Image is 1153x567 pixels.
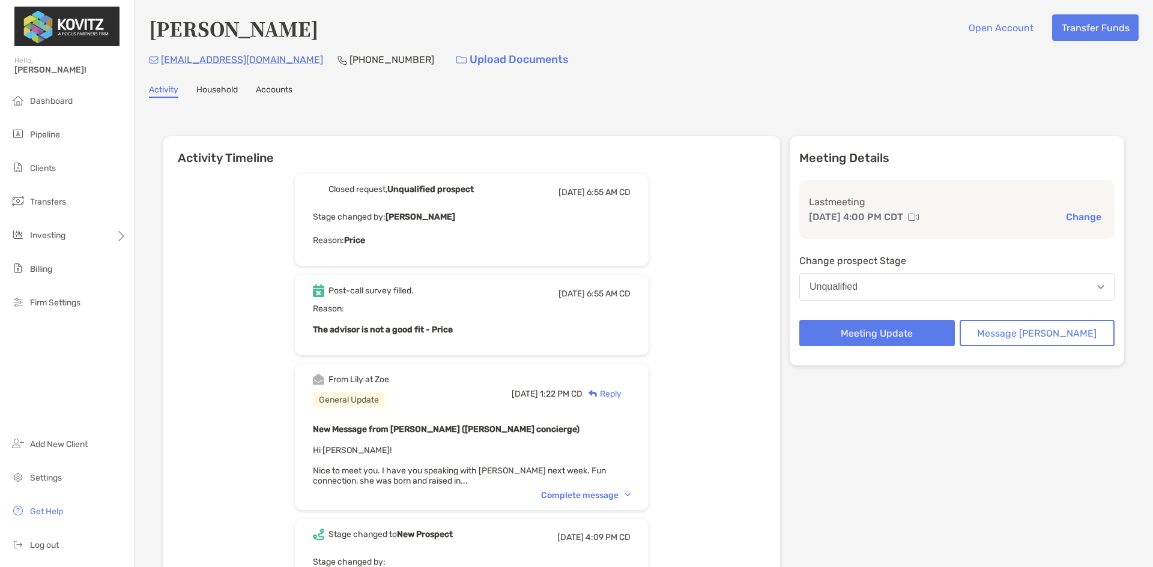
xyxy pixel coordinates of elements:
[14,5,120,48] img: Zoe Logo
[589,390,598,398] img: Reply icon
[313,304,631,337] span: Reason:
[163,136,780,165] h6: Activity Timeline
[196,85,238,98] a: Household
[30,473,62,483] span: Settings
[558,187,585,197] span: [DATE]
[149,56,159,64] img: Email Icon
[541,490,631,500] div: Complete message
[799,151,1115,166] p: Meeting Details
[1052,14,1139,41] button: Transfer Funds
[1097,285,1104,289] img: Open dropdown arrow
[586,532,631,542] span: 4:09 PM CD
[809,209,903,224] p: [DATE] 4:00 PM CDT
[328,184,474,194] div: Closed request,
[583,388,622,400] div: Reply
[344,235,365,245] b: Price
[11,160,25,175] img: clients icon
[558,289,585,299] span: [DATE]
[799,320,955,346] button: Meeting Update
[313,424,580,434] b: New Message from [PERSON_NAME] ([PERSON_NAME] concierge)
[149,85,178,98] a: Activity
[512,389,538,399] span: [DATE]
[908,212,919,222] img: communication type
[11,295,25,309] img: firm-settings icon
[256,85,292,98] a: Accounts
[30,540,59,550] span: Log out
[810,281,858,292] div: Unqualified
[30,264,52,274] span: Billing
[11,127,25,141] img: pipeline icon
[557,532,584,542] span: [DATE]
[350,52,434,67] p: [PHONE_NUMBER]
[799,273,1115,301] button: Unqualified
[313,209,631,224] p: Stage changed by:
[313,392,385,407] div: General Update
[30,506,63,517] span: Get Help
[328,286,414,296] div: Post-call survey filled.
[397,529,453,539] b: New Prospect
[30,130,60,140] span: Pipeline
[30,439,88,449] span: Add New Client
[540,389,583,399] span: 1:22 PM CD
[11,537,25,551] img: logout icon
[313,529,324,540] img: Event icon
[1062,211,1105,223] button: Change
[11,194,25,208] img: transfers icon
[625,493,631,497] img: Chevron icon
[11,470,25,484] img: settings icon
[809,194,1105,209] p: Last meeting
[11,227,25,242] img: investing icon
[11,436,25,451] img: add_new_client icon
[587,187,631,197] span: 6:55 AM CD
[387,184,474,194] b: Unqualified prospect
[30,230,65,241] span: Investing
[313,445,606,486] span: Hi [PERSON_NAME]! Nice to meet you. I have you speaking with [PERSON_NAME] next week. Fun connect...
[30,96,73,106] span: Dashboard
[799,253,1115,268] p: Change prospect Stage
[313,325,453,335] b: The advisor is not a good fit - Price
[386,212,455,222] b: [PERSON_NAME]
[328,529,453,539] div: Stage changed to
[313,184,324,195] img: Event icon
[11,93,25,107] img: dashboard icon
[313,284,324,297] img: Event icon
[456,56,467,64] img: button icon
[14,65,127,75] span: [PERSON_NAME]!
[959,14,1043,41] button: Open Account
[328,374,389,385] div: From Lily at Zoe
[30,298,80,308] span: Firm Settings
[313,233,631,248] p: Reason:
[449,47,576,73] a: Upload Documents
[337,55,347,65] img: Phone Icon
[149,14,318,42] h4: [PERSON_NAME]
[30,197,66,207] span: Transfers
[313,374,324,385] img: Event icon
[30,163,56,173] span: Clients
[11,503,25,518] img: get-help icon
[11,261,25,275] img: billing icon
[161,52,323,67] p: [EMAIL_ADDRESS][DOMAIN_NAME]
[960,320,1115,346] button: Message [PERSON_NAME]
[587,289,631,299] span: 6:55 AM CD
